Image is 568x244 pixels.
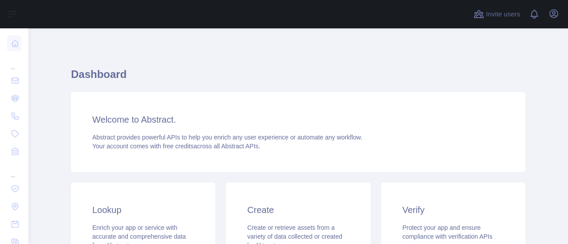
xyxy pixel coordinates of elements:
span: free credits [163,143,193,150]
div: ... [7,161,21,179]
button: Invite users [472,7,522,21]
h3: Verify [402,204,504,216]
span: Protect your app and ensure compliance with verification APIs [402,224,493,240]
h3: Lookup [92,204,194,216]
h1: Dashboard [71,67,525,89]
h3: Create [247,204,349,216]
span: Invite users [486,9,520,19]
h3: Welcome to Abstract. [92,113,504,126]
span: Abstract provides powerful APIs to help you enrich any user experience or automate any workflow. [92,134,363,141]
div: ... [7,53,21,71]
span: Your account comes with across all Abstract APIs. [92,143,260,150]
